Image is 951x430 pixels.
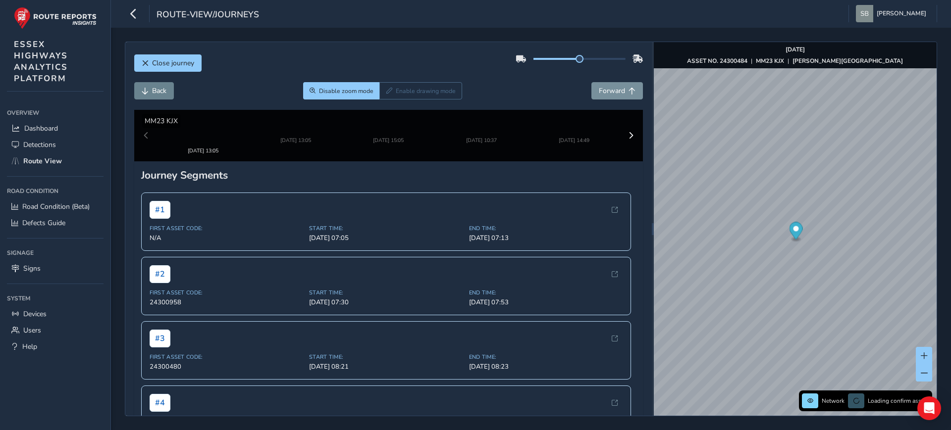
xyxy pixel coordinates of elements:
div: Road Condition [7,184,104,198]
span: [PERSON_NAME] [877,5,926,22]
span: 24300958 [150,290,304,299]
span: Devices [23,309,47,319]
span: First Asset Code: [150,282,304,289]
img: Thumbnail frame [265,126,326,136]
button: [PERSON_NAME] [856,5,930,22]
a: Road Condition (Beta) [7,198,104,215]
button: Zoom [303,82,380,99]
span: # 2 [150,258,170,276]
a: Users [7,322,104,338]
span: [DATE] 07:13 [469,226,623,235]
a: Devices [7,306,104,322]
span: Close journey [152,58,194,68]
div: | | [687,57,903,65]
span: End Time: [469,346,623,353]
span: First Asset Code: [150,346,304,353]
button: Close journey [134,54,202,72]
div: Open Intercom Messenger [917,396,941,420]
span: Network [822,397,845,405]
a: Dashboard [7,120,104,137]
div: Overview [7,105,104,120]
div: Signage [7,245,104,260]
strong: ASSET NO. 24300484 [687,57,747,65]
a: Help [7,338,104,355]
span: First Asset Code: [150,217,304,225]
span: [DATE] 07:05 [309,226,463,235]
span: End Time: [469,411,623,418]
span: Start Time: [309,217,463,225]
a: Defects Guide [7,215,104,231]
span: End Time: [469,217,623,225]
span: Start Time: [309,282,463,289]
div: [DATE] 13:05 [173,136,233,143]
img: Thumbnail frame [451,126,512,136]
span: Start Time: [309,346,463,353]
span: Signs [23,264,41,273]
div: Journey Segments [141,161,636,175]
div: [DATE] 10:37 [451,136,512,143]
span: # 4 [150,387,170,405]
strong: MM23 KJX [756,57,784,65]
span: Disable zoom mode [319,87,373,95]
span: 24300480 [150,355,304,364]
a: Detections [7,137,104,153]
img: Thumbnail frame [358,126,419,136]
span: Help [22,342,37,351]
span: Loading confirm assets [868,397,929,405]
img: Thumbnail frame [544,126,604,136]
span: Forward [599,86,625,96]
span: Route View [23,156,62,166]
strong: [DATE] [786,46,805,53]
div: Map marker [789,222,802,242]
img: Thumbnail frame [173,126,233,136]
div: System [7,291,104,306]
span: ESSEX HIGHWAYS ANALYTICS PLATFORM [14,39,68,84]
span: Back [152,86,166,96]
span: Users [23,326,41,335]
span: # 1 [150,193,170,211]
div: [DATE] 14:49 [544,136,604,143]
span: [DATE] 07:53 [469,290,623,299]
button: Forward [591,82,643,99]
span: Dashboard [24,124,58,133]
span: # 3 [150,322,170,340]
a: Route View [7,153,104,169]
span: Detections [23,140,56,149]
div: [DATE] 15:05 [358,136,419,143]
span: Start Time: [309,411,463,418]
span: [DATE] 08:23 [469,355,623,364]
div: [DATE] 13:05 [265,136,326,143]
span: Road Condition (Beta) [22,202,90,211]
a: Signs [7,260,104,277]
span: [DATE] 08:21 [309,355,463,364]
span: route-view/journeys [157,8,259,22]
img: diamond-layout [856,5,873,22]
span: First Asset Code: [150,411,304,418]
span: End Time: [469,282,623,289]
span: [DATE] 07:30 [309,290,463,299]
span: N/A [150,226,304,235]
span: Defects Guide [22,218,65,228]
span: MM23 KJX [145,116,178,126]
button: Back [134,82,174,99]
strong: [PERSON_NAME][GEOGRAPHIC_DATA] [792,57,903,65]
img: rr logo [14,7,97,29]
